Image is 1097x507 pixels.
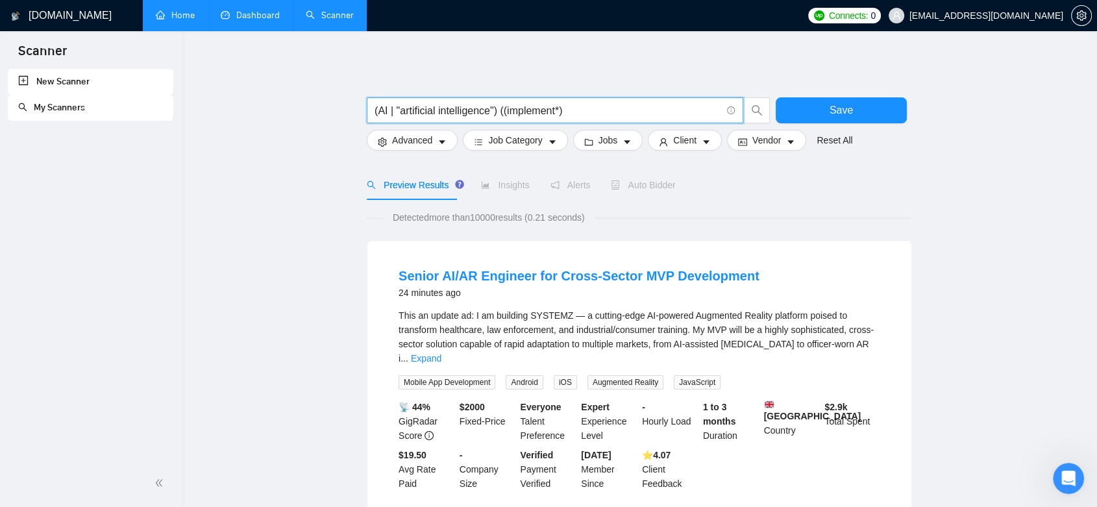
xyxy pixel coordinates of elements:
a: New Scanner [18,69,163,95]
span: area-chart [481,180,490,190]
span: caret-down [702,137,711,147]
div: Avg Rate Paid [396,448,457,491]
span: Job Category [488,133,542,147]
div: 👑 Laziza AI - Job Pre-Qualification [27,356,217,370]
button: Help [173,388,260,439]
b: $ 2.9k [824,402,847,412]
span: Help [206,420,227,429]
span: search [367,180,376,190]
span: Save [830,102,853,118]
b: Verified [521,450,554,460]
img: Profile image for Dima [154,21,180,47]
button: setting [1071,5,1092,26]
span: caret-down [622,137,632,147]
span: caret-down [786,137,795,147]
div: Tooltip anchor [454,179,465,190]
b: [DATE] [581,450,611,460]
span: search [745,105,769,116]
li: My Scanners [8,95,173,121]
span: idcard [738,137,747,147]
span: Connects: [829,8,868,23]
span: JavaScript [674,375,721,390]
span: Alerts [550,180,591,190]
img: Profile image for Viktor [204,21,230,47]
div: This an update ad: I am building SYSTEMZ — a cutting-edge AI-powered Augmented Reality platform p... [399,308,880,365]
div: 🔠 GigRadar Search Syntax: Query Operators for Optimized Job Searches [27,319,217,346]
span: Scanner [8,42,77,69]
b: 1 to 3 months [703,402,736,427]
button: idcardVendorcaret-down [727,130,806,151]
a: Reset All [817,133,852,147]
span: Advanced [392,133,432,147]
iframe: Intercom live chat [1053,463,1084,494]
b: 📡 44% [399,402,430,412]
div: Experience Level [578,400,639,443]
img: upwork-logo.png [814,10,824,21]
div: Client Feedback [639,448,700,491]
b: - [460,450,463,460]
b: $ 2000 [460,402,485,412]
img: logo [11,6,20,27]
span: iOS [554,375,577,390]
span: ... [401,353,408,364]
span: notification [550,180,560,190]
div: Sardor AI Prompt Library [27,380,217,394]
span: Search for help [27,251,105,265]
span: robot [611,180,620,190]
a: homeHome [156,10,195,21]
span: setting [378,137,387,147]
div: Fixed-Price [457,400,518,443]
button: settingAdvancedcaret-down [367,130,458,151]
div: 24 minutes ago [399,285,759,301]
span: Messages [108,420,153,429]
a: Expand [411,353,441,364]
div: Payment Verified [518,448,579,491]
div: Hourly Load [639,400,700,443]
img: Profile image for Sofiia [179,21,205,47]
span: Jobs [598,133,618,147]
li: New Scanner [8,69,173,95]
div: Ask a question [13,197,247,232]
div: 🔠 GigRadar Search Syntax: Query Operators for Optimized Job Searches [19,314,241,351]
span: setting [1072,10,1091,21]
b: Everyone [521,402,561,412]
button: Save [776,97,907,123]
b: $19.50 [399,450,426,460]
span: Detected more than 10000 results (0.21 seconds) [384,210,594,225]
button: Search for help [19,245,241,271]
div: Duration [700,400,761,443]
img: logo [26,25,47,45]
span: Vendor [752,133,781,147]
input: Search Freelance Jobs... [375,103,721,119]
a: searchScanner [306,10,354,21]
span: Client [673,133,696,147]
a: dashboardDashboard [221,10,280,21]
div: Ask a question [27,208,217,221]
a: searchMy Scanners [18,102,85,113]
p: How can we help? [26,158,234,180]
button: folderJobscaret-down [573,130,643,151]
div: Sardor AI Prompt Library [19,375,241,399]
div: Total Spent [822,400,883,443]
p: Hi [PERSON_NAME][EMAIL_ADDRESS][DOMAIN_NAME] 👋 [26,92,234,158]
span: info-circle [727,106,735,115]
span: double-left [154,476,167,489]
button: search [744,97,770,123]
div: 👑 Laziza AI - Job Pre-Qualification [19,351,241,375]
div: Country [761,400,822,443]
b: ⭐️ 4.07 [642,450,671,460]
span: bars [474,137,483,147]
button: Messages [86,388,173,439]
span: folder [584,137,593,147]
a: Senior AI/AR Engineer for Cross-Sector MVP Development [399,269,759,283]
div: ✅ How To: Connect your agency to [DOMAIN_NAME] [19,276,241,314]
div: GigRadar Score [396,400,457,443]
span: user [659,137,668,147]
img: 🇬🇧 [765,400,774,409]
span: Insights [481,180,529,190]
div: Talent Preference [518,400,579,443]
button: barsJob Categorycaret-down [463,130,567,151]
b: Expert [581,402,610,412]
div: Member Since [578,448,639,491]
span: Mobile App Development [399,375,495,390]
